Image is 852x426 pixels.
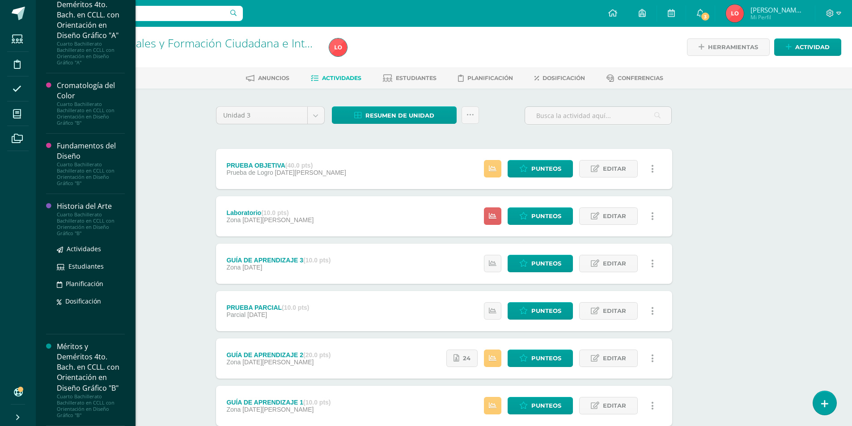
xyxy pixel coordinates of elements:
[687,38,770,56] a: Herramientas
[223,107,301,124] span: Unidad 3
[70,37,318,49] h1: Ciencias Sociales y Formación Ciudadana e Interculturalidad
[383,71,437,85] a: Estudiantes
[226,406,241,413] span: Zona
[247,311,267,318] span: [DATE]
[226,162,346,169] div: PRUEBA OBJETIVA
[57,278,125,289] a: Planificación
[508,207,573,225] a: Punteos
[67,245,101,253] span: Actividades
[531,160,561,177] span: Punteos
[57,41,125,66] div: Cuarto Bachillerato Bachillerato en CCLL con Orientación en Diseño Gráfico "A"
[226,304,309,311] div: PRUEBA PARCIAL
[446,350,478,367] a: 24
[531,350,561,367] span: Punteos
[70,35,375,51] a: Ciencias Sociales y Formación Ciudadana e Interculturalidad
[57,342,125,418] a: Méritos y Deméritos 4to. Bach. en CCLL. con Orientación en Diseño Gráfico "B"Cuarto Bachillerato ...
[285,162,313,169] strong: (40.0 pts)
[57,80,125,101] div: Cromatología del Color
[708,39,758,55] span: Herramientas
[508,302,573,320] a: Punteos
[65,297,101,305] span: Dosificación
[57,141,125,186] a: Fundamentos del DiseñoCuarto Bachillerato Bachillerato en CCLL con Orientación en Diseño Gráfico "B"
[508,350,573,367] a: Punteos
[57,161,125,186] div: Cuarto Bachillerato Bachillerato en CCLL con Orientación en Diseño Gráfico "B"
[261,209,288,216] strong: (10.0 pts)
[458,71,513,85] a: Planificación
[242,406,314,413] span: [DATE][PERSON_NAME]
[531,255,561,272] span: Punteos
[226,399,331,406] div: GUÍA DE APRENDIZAJE 1
[531,208,561,224] span: Punteos
[700,12,710,21] span: 3
[534,71,585,85] a: Dosificación
[226,351,331,359] div: GUÍA DE APRENDIZAJE 2
[531,303,561,319] span: Punteos
[226,216,241,224] span: Zona
[226,209,314,216] div: Laboratorio
[226,264,241,271] span: Zona
[282,304,309,311] strong: (10.0 pts)
[603,397,626,414] span: Editar
[216,107,324,124] a: Unidad 3
[258,75,289,81] span: Anuncios
[396,75,437,81] span: Estudiantes
[726,4,744,22] img: 1a4455a17abe8e661e4fee09cdba458f.png
[329,38,347,56] img: 1a4455a17abe8e661e4fee09cdba458f.png
[242,264,262,271] span: [DATE]
[57,101,125,126] div: Cuarto Bachillerato Bachillerato en CCLL con Orientación en Diseño Gráfico "B"
[508,160,573,177] a: Punteos
[303,257,331,264] strong: (10.0 pts)
[303,351,331,359] strong: (20.0 pts)
[603,160,626,177] span: Editar
[311,71,361,85] a: Actividades
[603,350,626,367] span: Editar
[365,107,434,124] span: Resumen de unidad
[467,75,513,81] span: Planificación
[57,342,125,393] div: Méritos y Deméritos 4to. Bach. en CCLL. con Orientación en Diseño Gráfico "B"
[57,80,125,126] a: Cromatología del ColorCuarto Bachillerato Bachillerato en CCLL con Orientación en Diseño Gráfico "B"
[57,201,125,211] div: Historia del Arte
[750,5,804,14] span: [PERSON_NAME] de [PERSON_NAME]
[275,169,346,176] span: [DATE][PERSON_NAME]
[603,303,626,319] span: Editar
[57,393,125,418] div: Cuarto Bachillerato Bachillerato en CCLL con Orientación en Diseño Gráfico "B"
[68,262,104,270] span: Estudiantes
[57,141,125,161] div: Fundamentos del Diseño
[543,75,585,81] span: Dosificación
[774,38,841,56] a: Actividad
[618,75,663,81] span: Conferencias
[66,279,103,288] span: Planificación
[525,107,671,124] input: Busca la actividad aquí...
[57,261,125,271] a: Estudiantes
[242,216,314,224] span: [DATE][PERSON_NAME]
[463,350,471,367] span: 24
[246,71,289,85] a: Anuncios
[531,397,561,414] span: Punteos
[226,257,331,264] div: GUÍA DE APRENDIZAJE 3
[795,39,830,55] span: Actividad
[322,75,361,81] span: Actividades
[242,359,314,366] span: [DATE][PERSON_NAME]
[226,169,273,176] span: Prueba de Logro
[57,211,125,236] div: Cuarto Bachillerato Bachillerato en CCLL con Orientación en Diseño Gráfico "B"
[508,397,573,414] a: Punteos
[603,255,626,272] span: Editar
[303,399,331,406] strong: (10.0 pts)
[226,359,241,366] span: Zona
[42,6,243,21] input: Busca un usuario...
[603,208,626,224] span: Editar
[70,49,318,58] div: Segundo Básico 'B'
[508,255,573,272] a: Punteos
[57,244,125,254] a: Actividades
[57,296,125,306] a: Dosificación
[226,311,246,318] span: Parcial
[57,201,125,236] a: Historia del ArteCuarto Bachillerato Bachillerato en CCLL con Orientación en Diseño Gráfico "B"
[750,13,804,21] span: Mi Perfil
[332,106,457,124] a: Resumen de unidad
[606,71,663,85] a: Conferencias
